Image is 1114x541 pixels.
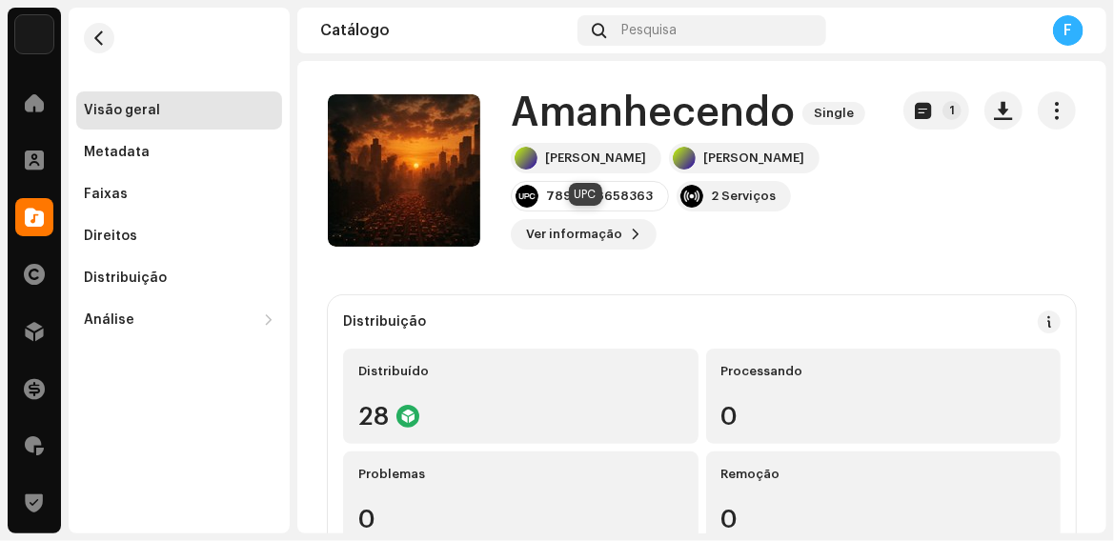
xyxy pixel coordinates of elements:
[703,150,804,166] div: [PERSON_NAME]
[76,301,282,339] re-m-nav-dropdown: Análise
[84,187,128,202] div: Faixas
[84,270,167,286] div: Distribuição
[903,91,969,130] button: 1
[76,133,282,171] re-m-nav-item: Metadata
[802,102,865,125] span: Single
[320,23,570,38] div: Catálogo
[76,217,282,255] re-m-nav-item: Direitos
[721,364,1046,379] div: Processando
[84,312,134,328] div: Análise
[942,101,962,120] p-badge: 1
[545,150,646,166] div: [PERSON_NAME]
[84,103,160,118] div: Visão geral
[1053,15,1084,46] div: F
[511,91,795,135] h1: Amanhecendo
[511,219,657,250] button: Ver informação
[76,91,282,130] re-m-nav-item: Visão geral
[84,145,150,160] div: Metadata
[343,314,426,330] div: Distribuição
[721,467,1046,482] div: Remoção
[84,229,137,244] div: Direitos
[546,189,653,204] div: 7898258658363
[622,23,678,38] span: Pesquisa
[526,215,622,253] span: Ver informação
[358,467,683,482] div: Problemas
[76,175,282,213] re-m-nav-item: Faixas
[76,259,282,297] re-m-nav-item: Distribuição
[15,15,53,53] img: 70c0b94c-19e5-4c8c-a028-e13e35533bab
[358,364,683,379] div: Distribuído
[711,189,776,204] div: 2 Serviços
